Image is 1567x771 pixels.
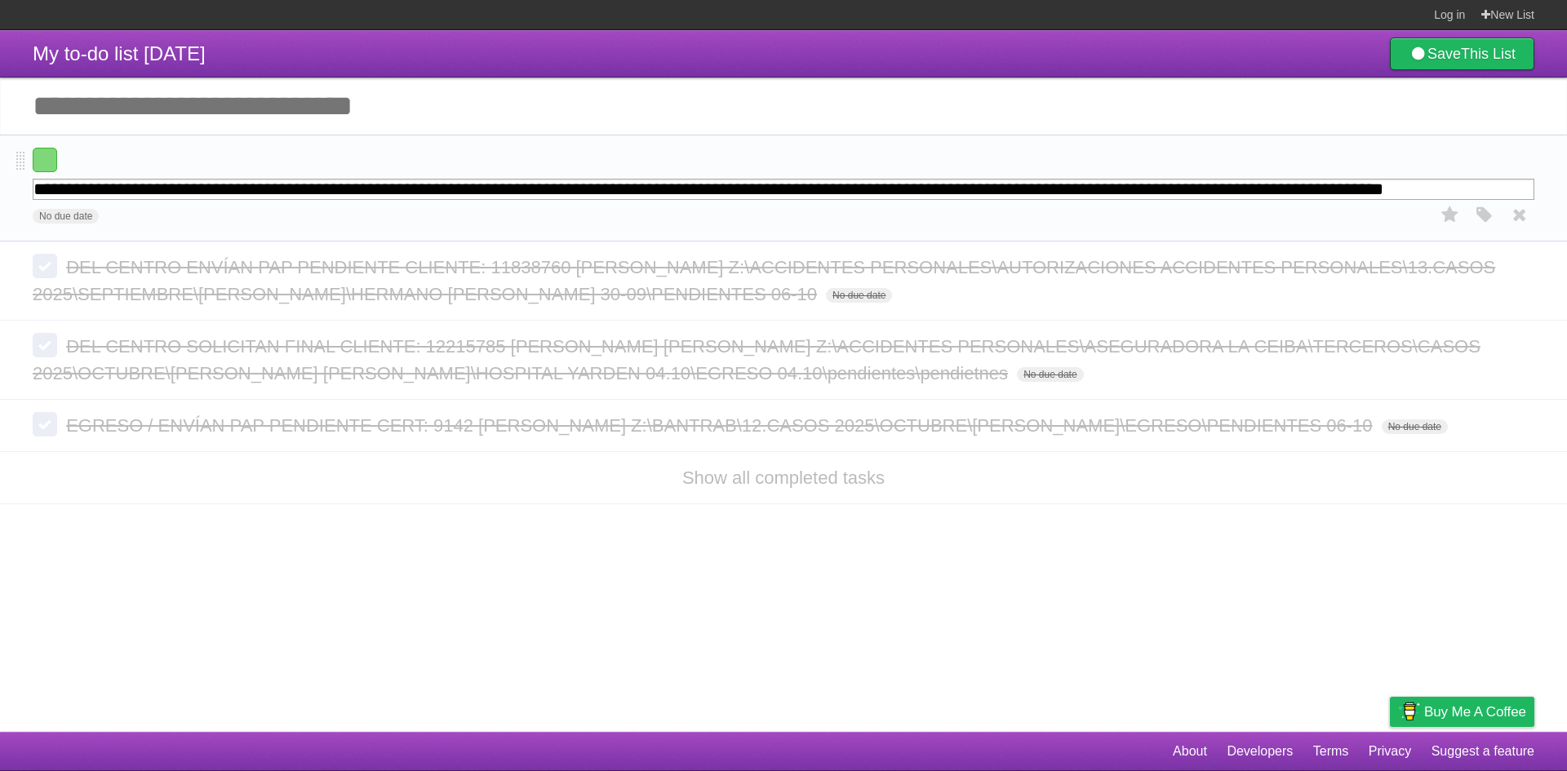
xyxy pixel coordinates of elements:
[1435,202,1466,228] label: Star task
[1398,698,1420,725] img: Buy me a coffee
[1390,697,1534,727] a: Buy me a coffee
[1432,736,1534,767] a: Suggest a feature
[1369,736,1411,767] a: Privacy
[1424,698,1526,726] span: Buy me a coffee
[1390,38,1534,70] a: SaveThis List
[1313,736,1349,767] a: Terms
[33,254,57,278] label: Done
[1173,736,1207,767] a: About
[33,336,1480,383] span: DEL CENTRO SOLICITAN FINAL CLIENTE: 12215785 [PERSON_NAME] [PERSON_NAME] Z:\ACCIDENTES PERSONALES...
[826,288,892,303] span: No due date
[1461,46,1516,62] b: This List
[682,467,885,488] a: Show all completed tasks
[33,209,99,224] span: No due date
[33,333,57,357] label: Done
[33,257,1495,304] span: DEL CENTRO ENVÍAN PAP PENDIENTE CLIENTE: 11838760 [PERSON_NAME] Z:\ACCIDENTES PERSONALES\AUTORIZA...
[33,412,57,436] label: Done
[1227,736,1293,767] a: Developers
[33,42,206,64] span: My to-do list [DATE]
[1017,367,1083,382] span: No due date
[66,415,1376,436] span: EGRESO / ENVÍAN PAP PENDIENTE CERT: 9142 [PERSON_NAME] Z:\BANTRAB\12.CASOS 2025\OCTUBRE\[PERSON_N...
[1382,419,1448,434] span: No due date
[33,148,57,172] label: Done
